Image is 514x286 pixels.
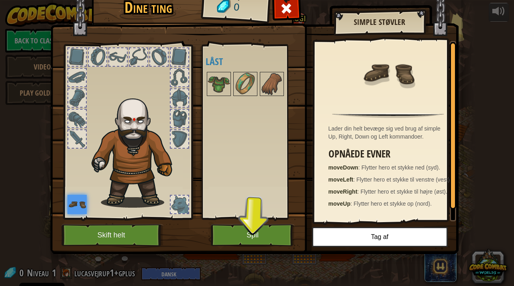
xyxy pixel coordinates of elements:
strong: moveLeft [328,176,353,183]
span: : [358,164,361,171]
button: Tag af [312,227,448,247]
img: portrait.png [234,73,257,95]
span: : [353,176,357,183]
div: Lader din helt bevæge sig ved brug af simple Up, Right, Down og Left kommandoer. [328,125,452,141]
span: Flytter hero et stykke til højre (øst). [361,188,447,195]
span: Flytter hero et stykke til venstre (vest). [357,176,452,183]
strong: moveUp [328,200,351,207]
img: portrait.png [67,195,87,214]
span: Flytter hero et stykke op (nord). [354,200,432,207]
strong: moveDown [328,164,359,171]
span: : [351,200,354,207]
h3: Opnåede evner [328,149,452,159]
img: portrait.png [208,73,230,95]
strong: moveRight [328,188,357,195]
button: Spil [211,224,295,246]
img: portrait.png [362,47,414,99]
span: : [357,188,361,195]
img: goliath_hair.png [88,91,186,208]
h4: Låst [206,56,306,67]
button: Skift helt [61,224,163,246]
span: Flytter hero et stykke ned (syd). [361,164,440,171]
h2: Simple støvler [342,18,417,27]
img: portrait.png [261,73,283,95]
img: hr.png [332,113,444,118]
